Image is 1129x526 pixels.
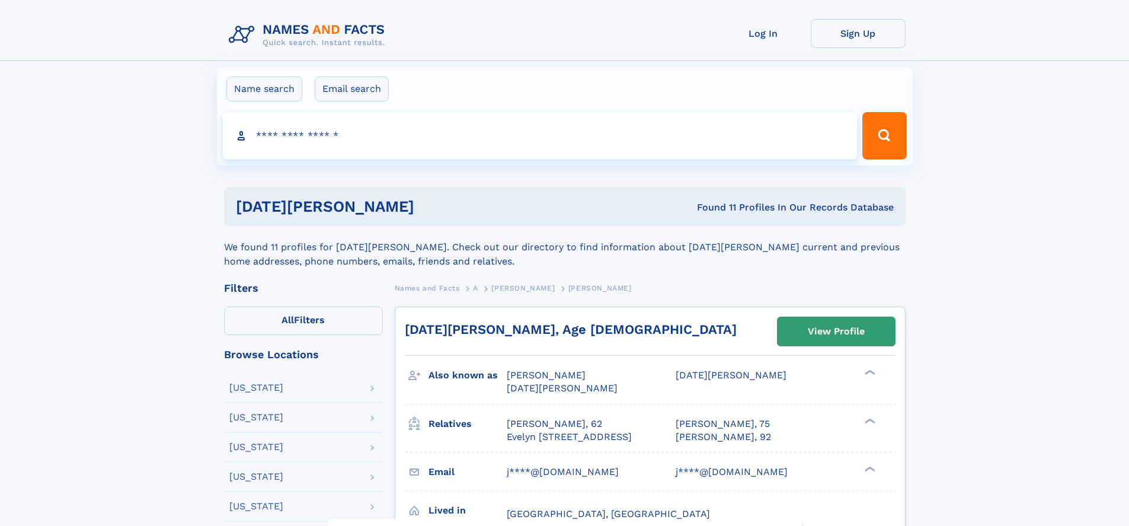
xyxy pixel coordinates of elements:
a: [PERSON_NAME], 75 [676,417,770,431]
h3: Email [428,462,507,482]
div: [US_STATE] [229,383,283,393]
div: Browse Locations [224,349,383,360]
div: [US_STATE] [229,472,283,482]
div: ❯ [862,369,876,377]
span: [DATE][PERSON_NAME] [676,369,786,381]
h3: Lived in [428,501,507,521]
div: [US_STATE] [229,413,283,422]
h3: Relatives [428,414,507,434]
span: [GEOGRAPHIC_DATA], [GEOGRAPHIC_DATA] [507,508,710,519]
span: [PERSON_NAME] [507,369,586,381]
a: [PERSON_NAME], 92 [676,431,771,444]
button: Search Button [862,112,906,160]
div: [US_STATE] [229,442,283,452]
a: View Profile [778,317,895,346]
span: All [282,314,294,326]
div: Filters [224,283,383,294]
a: Evelyn [STREET_ADDRESS] [507,431,632,444]
a: [PERSON_NAME] [491,280,555,295]
div: View Profile [808,318,865,345]
h1: [DATE][PERSON_NAME] [236,199,556,214]
span: [DATE][PERSON_NAME] [507,382,618,394]
label: Email search [315,76,389,101]
a: [PERSON_NAME], 62 [507,417,602,431]
input: search input [223,112,858,160]
a: A [473,280,478,295]
img: Logo Names and Facts [224,19,395,51]
div: ❯ [862,465,876,473]
span: [PERSON_NAME] [568,284,632,292]
label: Filters [224,307,383,335]
div: ❯ [862,417,876,425]
a: [DATE][PERSON_NAME], Age [DEMOGRAPHIC_DATA] [405,322,737,337]
a: Names and Facts [395,280,460,295]
h3: Also known as [428,365,507,385]
a: Sign Up [811,19,906,48]
span: [PERSON_NAME] [491,284,555,292]
div: [US_STATE] [229,502,283,511]
a: Log In [716,19,811,48]
div: Found 11 Profiles In Our Records Database [555,201,894,214]
span: A [473,284,478,292]
div: We found 11 profiles for [DATE][PERSON_NAME]. Check out our directory to find information about [... [224,226,906,269]
label: Name search [226,76,302,101]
